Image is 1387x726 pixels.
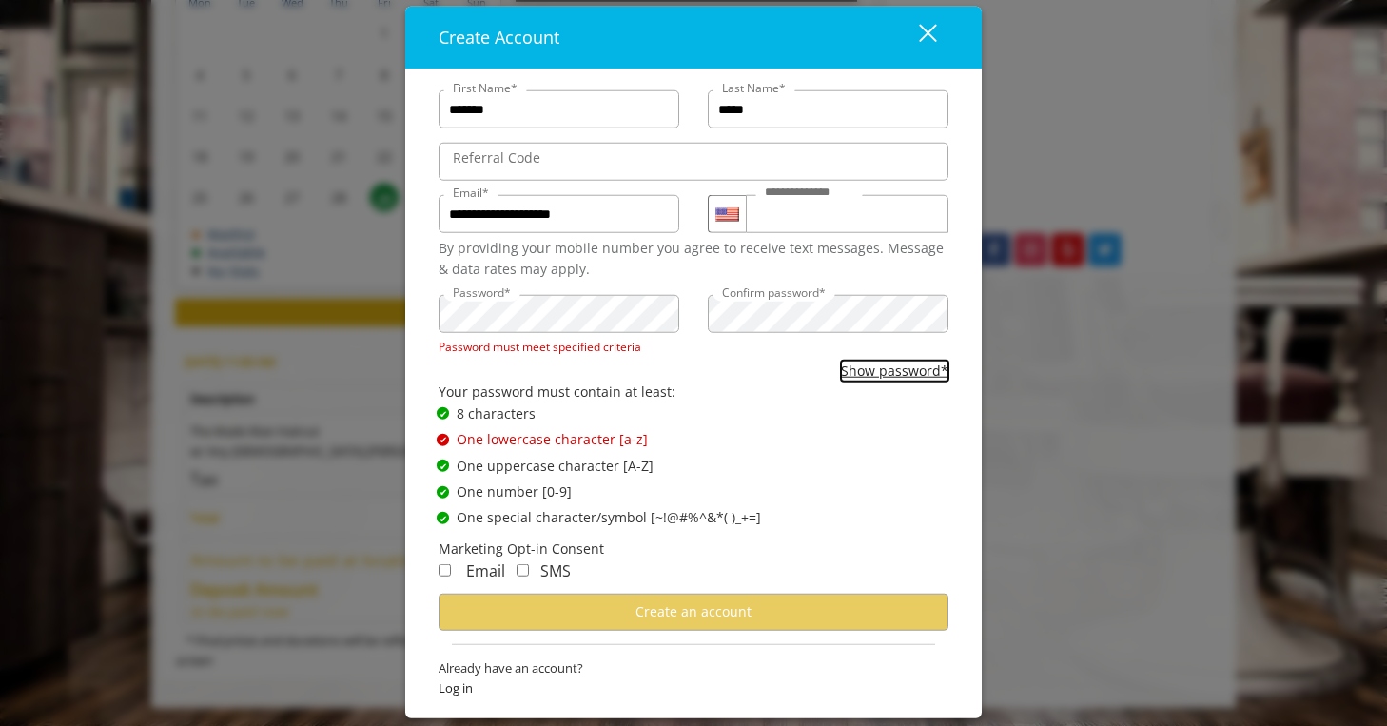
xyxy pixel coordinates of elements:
span: 8 characters [457,402,536,423]
span: ✔ [440,510,447,525]
button: close dialog [884,18,948,57]
input: Password [439,295,679,333]
span: One lowercase character [a-z] [457,429,648,450]
div: Password must meet specified criteria [439,338,679,356]
label: First Name* [443,79,527,97]
input: Lastname [708,90,948,128]
div: close dialog [897,23,935,51]
button: Create an account [439,593,948,630]
span: Email [466,560,505,581]
label: Email* [443,184,498,202]
button: Show password* [841,361,948,382]
span: Create Account [439,26,559,49]
span: ✔ [440,432,447,447]
span: One number [0-9] [457,481,572,502]
input: Email [439,195,679,233]
label: Confirm password* [713,284,835,302]
div: By providing your mobile number you agree to receive text messages. Message & data rates may apply. [439,238,948,281]
div: Marketing Opt-in Consent [439,538,948,559]
input: FirstName [439,90,679,128]
div: Country [708,195,746,233]
input: Receive Marketing SMS [517,564,529,577]
input: Receive Marketing Email [439,564,451,577]
span: Log in [439,677,948,697]
span: SMS [540,560,571,581]
label: Referral Code [443,147,550,168]
span: One special character/symbol [~!@#%^&*( )_+=] [457,507,761,528]
div: Your password must contain at least: [439,382,948,402]
span: One uppercase character [A-Z] [457,455,654,476]
span: ✔ [440,458,447,473]
span: ✔ [440,484,447,500]
input: ConfirmPassword [708,295,948,333]
label: Password* [443,284,520,302]
span: Create an account [635,602,752,620]
span: ✔ [440,406,447,422]
span: Already have an account? [439,658,948,678]
label: Last Name* [713,79,795,97]
input: ReferralCode [439,143,948,181]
